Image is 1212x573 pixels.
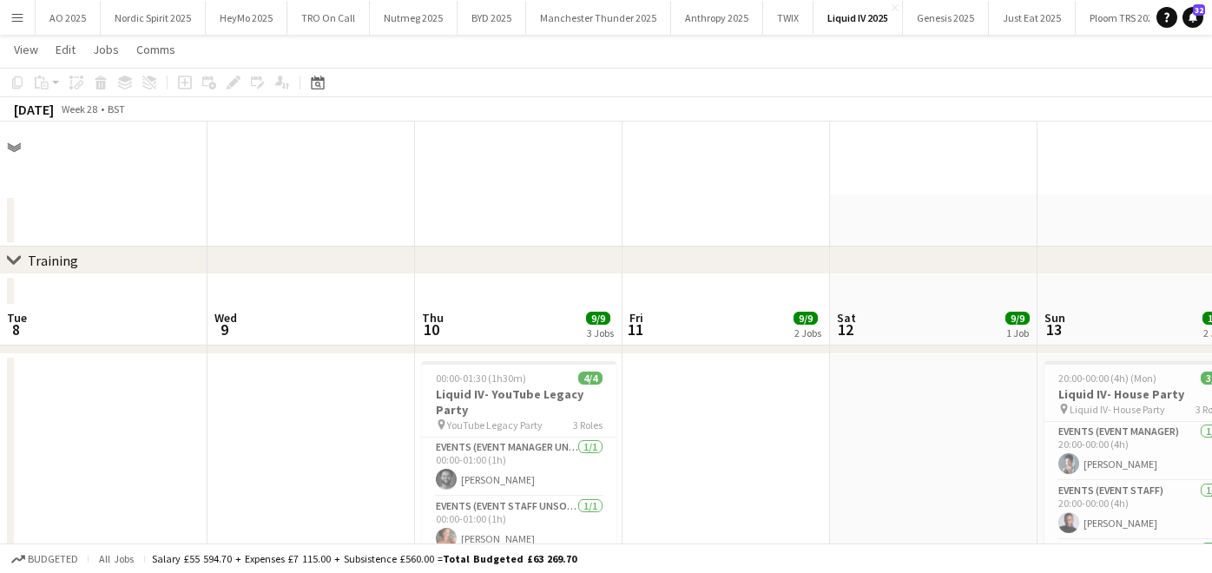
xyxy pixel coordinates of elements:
button: HeyMo 2025 [206,1,287,35]
span: Fri [629,310,643,326]
div: [DATE] [14,101,54,118]
button: Budgeted [9,550,81,569]
span: Comms [136,42,175,57]
a: Comms [129,38,182,61]
span: 20:00-00:00 (4h) (Mon) [1058,372,1156,385]
span: 3 Roles [573,418,603,431]
span: All jobs [96,552,137,565]
span: 8 [4,319,27,339]
button: Genesis 2025 [903,1,989,35]
span: Total Budgeted £63 269.70 [443,552,576,565]
button: AO 2025 [36,1,101,35]
button: Nutmeg 2025 [370,1,458,35]
span: Edit [56,42,76,57]
span: Wed [214,310,237,326]
span: Thu [422,310,444,326]
span: 9/9 [1005,312,1030,325]
button: Manchester Thunder 2025 [526,1,671,35]
a: 32 [1182,7,1203,28]
a: Edit [49,38,82,61]
button: Nordic Spirit 2025 [101,1,206,35]
span: Sun [1044,310,1065,326]
button: Just Eat 2025 [989,1,1076,35]
div: 3 Jobs [587,326,614,339]
a: Jobs [86,38,126,61]
span: Liquid IV- House Party [1070,403,1165,416]
button: BYD 2025 [458,1,526,35]
app-card-role: Events (Event Staff Unsocial)1/100:00-01:00 (1h)[PERSON_NAME] [422,497,616,556]
span: 4/4 [578,372,603,385]
div: 2 Jobs [794,326,821,339]
span: 13 [1042,319,1065,339]
span: YouTube Legacy Party [447,418,543,431]
span: 11 [627,319,643,339]
button: Anthropy 2025 [671,1,763,35]
div: Salary £55 594.70 + Expenses £7 115.00 + Subsistence £560.00 = [152,552,576,565]
span: 9 [212,319,237,339]
span: 12 [834,319,856,339]
div: BST [108,102,125,115]
app-card-role: Events (Event Manager Unsocial)1/100:00-01:00 (1h)[PERSON_NAME] [422,438,616,497]
span: Jobs [93,42,119,57]
span: View [14,42,38,57]
span: Tue [7,310,27,326]
span: Week 28 [57,102,101,115]
h3: Liquid IV- YouTube Legacy Party [422,386,616,418]
span: Budgeted [28,553,78,565]
span: 10 [419,319,444,339]
div: 1 Job [1006,326,1029,339]
span: 9/9 [586,312,610,325]
div: Training [28,252,78,269]
span: 00:00-01:30 (1h30m) [436,372,526,385]
button: TRO On Call [287,1,370,35]
span: 32 [1193,4,1205,16]
button: Ploom TRS 2025 [1076,1,1173,35]
span: 9/9 [794,312,818,325]
span: Sat [837,310,856,326]
button: TWIX [763,1,813,35]
a: View [7,38,45,61]
button: Liquid IV 2025 [813,1,903,35]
